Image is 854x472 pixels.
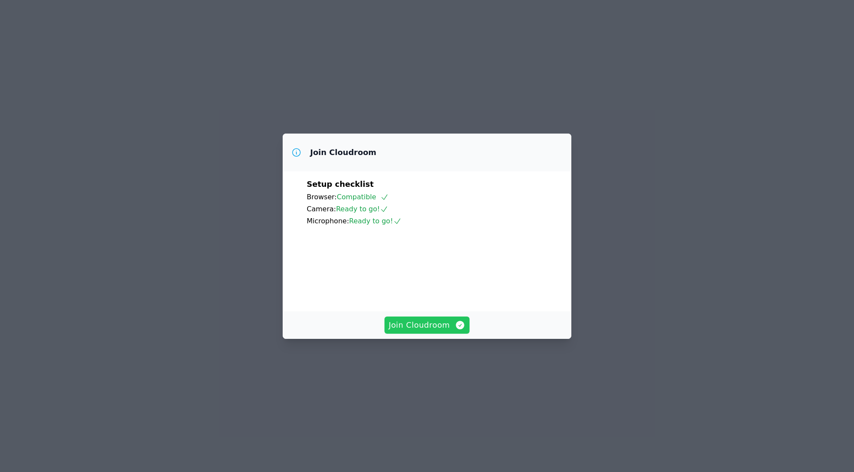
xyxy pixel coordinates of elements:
span: Compatible [337,193,389,201]
span: Browser: [307,193,337,201]
span: Join Cloudroom [389,319,466,331]
span: Ready to go! [349,217,402,225]
span: Setup checklist [307,180,374,189]
h3: Join Cloudroom [310,147,376,158]
span: Microphone: [307,217,349,225]
span: Ready to go! [336,205,388,213]
span: Camera: [307,205,336,213]
button: Join Cloudroom [384,317,470,334]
